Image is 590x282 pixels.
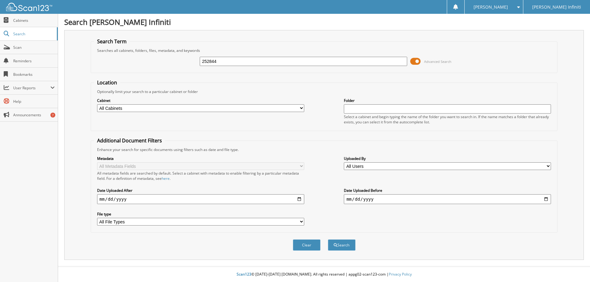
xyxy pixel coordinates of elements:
label: Date Uploaded After [97,188,304,193]
a: Privacy Policy [389,272,412,277]
div: All metadata fields are searched by default. Select a cabinet with metadata to enable filtering b... [97,171,304,181]
div: Select a cabinet and begin typing the name of the folder you want to search in. If the name match... [344,114,551,125]
label: Uploaded By [344,156,551,161]
button: Clear [293,239,321,251]
button: Search [328,239,356,251]
span: Bookmarks [13,72,55,77]
div: © [DATE]-[DATE] [DOMAIN_NAME]. All rights reserved | appg02-scan123-com | [58,267,590,282]
label: Metadata [97,156,304,161]
legend: Additional Document Filters [94,137,165,144]
span: Help [13,99,55,104]
div: 7 [50,113,55,118]
iframe: Chat Widget [559,253,590,282]
input: end [344,194,551,204]
h1: Search [PERSON_NAME] Infiniti [64,17,584,27]
div: Optionally limit your search to a particular cabinet or folder [94,89,554,94]
label: File type [97,211,304,217]
legend: Location [94,79,120,86]
input: start [97,194,304,204]
span: [PERSON_NAME] Infiniti [532,5,581,9]
label: Date Uploaded Before [344,188,551,193]
span: Cabinets [13,18,55,23]
span: Announcements [13,112,55,118]
label: Cabinet [97,98,304,103]
span: Search [13,31,54,37]
span: Advanced Search [424,59,451,64]
span: Reminders [13,58,55,64]
legend: Search Term [94,38,130,45]
span: User Reports [13,85,50,91]
label: Folder [344,98,551,103]
span: Scan [13,45,55,50]
span: [PERSON_NAME] [474,5,508,9]
a: here [162,176,170,181]
div: Enhance your search for specific documents using filters such as date and file type. [94,147,554,152]
div: Searches all cabinets, folders, files, metadata, and keywords [94,48,554,53]
span: Scan123 [237,272,251,277]
img: scan123-logo-white.svg [6,3,52,11]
